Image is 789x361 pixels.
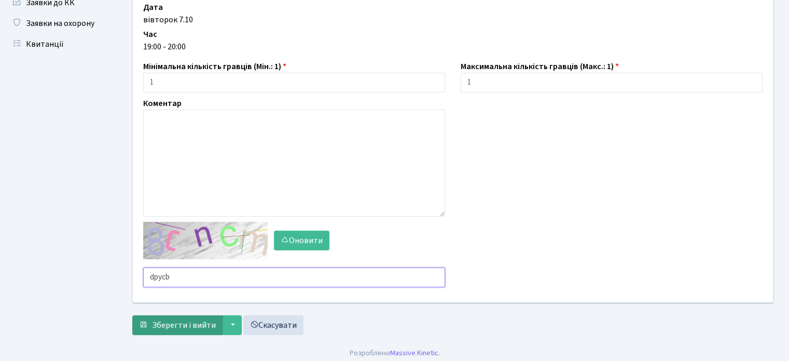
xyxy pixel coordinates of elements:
a: Massive Kinetic [390,347,438,358]
label: Коментар [143,97,182,110]
div: Розроблено . [350,347,440,359]
span: Зберегти і вийти [152,319,216,331]
label: Дата [143,1,163,14]
input: Введіть текст із зображення [143,268,445,287]
a: Квитанції [5,34,109,55]
label: Мінімальна кількість гравців (Мін.: 1) [143,60,286,73]
label: Час [143,28,157,41]
a: Заявки на охорону [5,13,109,34]
button: Зберегти і вийти [132,315,223,335]
button: Оновити [274,231,329,250]
img: default [143,222,268,259]
label: Максимальна кількість гравців (Макс.: 1) [461,60,619,73]
a: Скасувати [243,315,303,335]
div: вівторок 7.10 [143,14,763,26]
div: 19:00 - 20:00 [143,41,763,53]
